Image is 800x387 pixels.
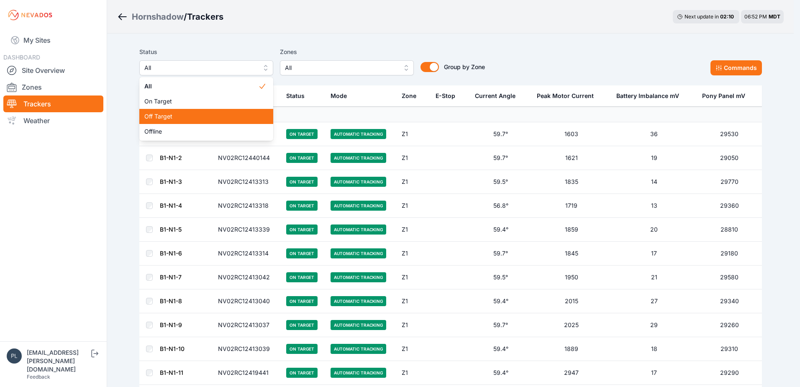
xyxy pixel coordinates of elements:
[139,60,273,75] button: All
[144,82,258,90] span: All
[144,112,258,121] span: Off Target
[144,127,258,136] span: Offline
[139,77,273,141] div: All
[144,63,256,73] span: All
[144,97,258,106] span: On Target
